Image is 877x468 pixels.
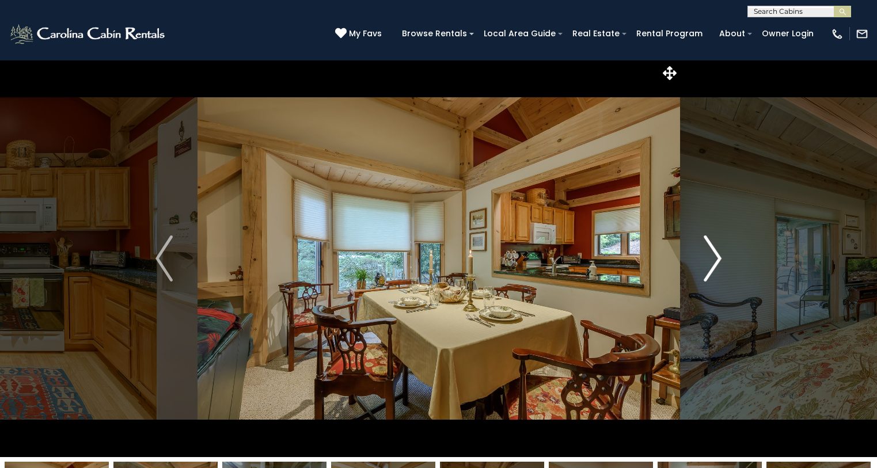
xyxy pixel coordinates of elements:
a: Owner Login [756,25,819,43]
img: White-1-2.png [9,22,168,45]
img: arrow [704,235,722,281]
button: Next [679,60,746,457]
button: Previous [131,60,197,457]
span: My Favs [349,28,382,40]
img: mail-regular-white.png [856,28,868,40]
img: phone-regular-white.png [831,28,844,40]
img: arrow [155,235,173,281]
a: Local Area Guide [478,25,561,43]
a: My Favs [335,28,385,40]
a: Browse Rentals [396,25,473,43]
a: Real Estate [567,25,625,43]
a: Rental Program [631,25,708,43]
a: About [713,25,751,43]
